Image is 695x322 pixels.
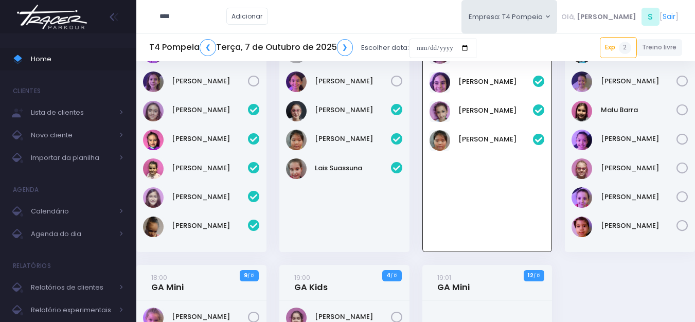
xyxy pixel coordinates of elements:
img: Nina amorim [572,130,592,150]
a: [PERSON_NAME] [458,77,533,87]
img: Lais Suassuna [286,158,307,179]
img: Júlia Meneguim Merlo [143,130,164,150]
img: Yumi Muller [572,217,592,237]
a: [PERSON_NAME] [601,221,677,231]
a: Exp2 [600,37,637,58]
a: Lais Suassuna [315,163,391,173]
span: Relatório experimentais [31,303,113,317]
img: LIZ WHITAKER DE ALMEIDA BORGES [572,71,592,92]
a: [PERSON_NAME] [172,163,248,173]
span: Relatórios de clientes [31,281,113,294]
span: 2 [619,42,631,54]
small: / 12 [247,273,254,279]
a: Malu Barra [601,105,677,115]
h4: Relatórios [13,256,51,276]
a: [PERSON_NAME] [172,105,248,115]
img: Júlia Ayumi Tiba [430,130,450,151]
img: Paola baldin Barreto Armentano [572,158,592,179]
small: 19:00 [294,273,310,282]
small: / 12 [533,273,540,279]
a: [PERSON_NAME] [601,192,677,202]
strong: 4 [386,271,390,279]
div: [ ] [557,5,682,28]
a: [PERSON_NAME] [601,163,677,173]
small: / 12 [390,273,397,279]
a: [PERSON_NAME] [458,105,533,116]
a: 19:01GA Mini [437,272,470,293]
span: Agenda do dia [31,227,113,241]
a: ❯ [337,39,353,56]
h4: Clientes [13,81,41,101]
img: Antonella Rossi Paes Previtalli [430,72,450,93]
a: [PERSON_NAME] [601,134,677,144]
a: [PERSON_NAME] [458,134,533,145]
a: [PERSON_NAME] [172,76,248,86]
a: [PERSON_NAME] [315,312,391,322]
a: [PERSON_NAME] [315,76,391,86]
img: Olívia Marconato Pizzo [143,187,164,208]
a: Treino livre [637,39,683,56]
img: Sophia Crispi Marques dos Santos [143,217,164,237]
a: [PERSON_NAME] [315,105,391,115]
span: [PERSON_NAME] [577,12,636,22]
small: 19:01 [437,273,451,282]
a: [PERSON_NAME] [315,134,391,144]
img: Antonella Zappa Marques [143,71,164,92]
img: Eloah Meneguim Tenorio [143,101,164,121]
a: [PERSON_NAME] [172,134,248,144]
span: Calendário [31,205,113,218]
div: Escolher data: [149,36,476,60]
small: 18:00 [151,273,167,282]
a: ❮ [200,39,216,56]
a: [PERSON_NAME] [172,312,248,322]
span: S [641,8,660,26]
strong: 12 [528,271,533,279]
a: Adicionar [226,8,269,25]
a: 19:00GA Kids [294,272,328,293]
img: Lara Souza [286,71,307,92]
span: Importar da planilha [31,151,113,165]
img: Nicole Esteves Fabri [143,158,164,179]
img: Júlia Ayumi Tiba [286,130,307,150]
a: [PERSON_NAME] [601,76,677,86]
span: Novo cliente [31,129,113,142]
a: 18:00GA Mini [151,272,184,293]
img: Malu Barra Guirro [572,101,592,121]
img: Julia Abrell Ribeiro [286,101,307,121]
img: Rafaella Westphalen Porto Ravasi [572,187,592,208]
a: [PERSON_NAME] [172,221,248,231]
img: Ivy Miki Miessa Guadanuci [430,101,450,122]
strong: 9 [244,271,247,279]
span: Lista de clientes [31,106,113,119]
h5: T4 Pompeia Terça, 7 de Outubro de 2025 [149,39,353,56]
span: Home [31,52,123,66]
a: Sair [663,11,675,22]
a: [PERSON_NAME] [172,192,248,202]
h4: Agenda [13,180,39,200]
span: Olá, [561,12,575,22]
